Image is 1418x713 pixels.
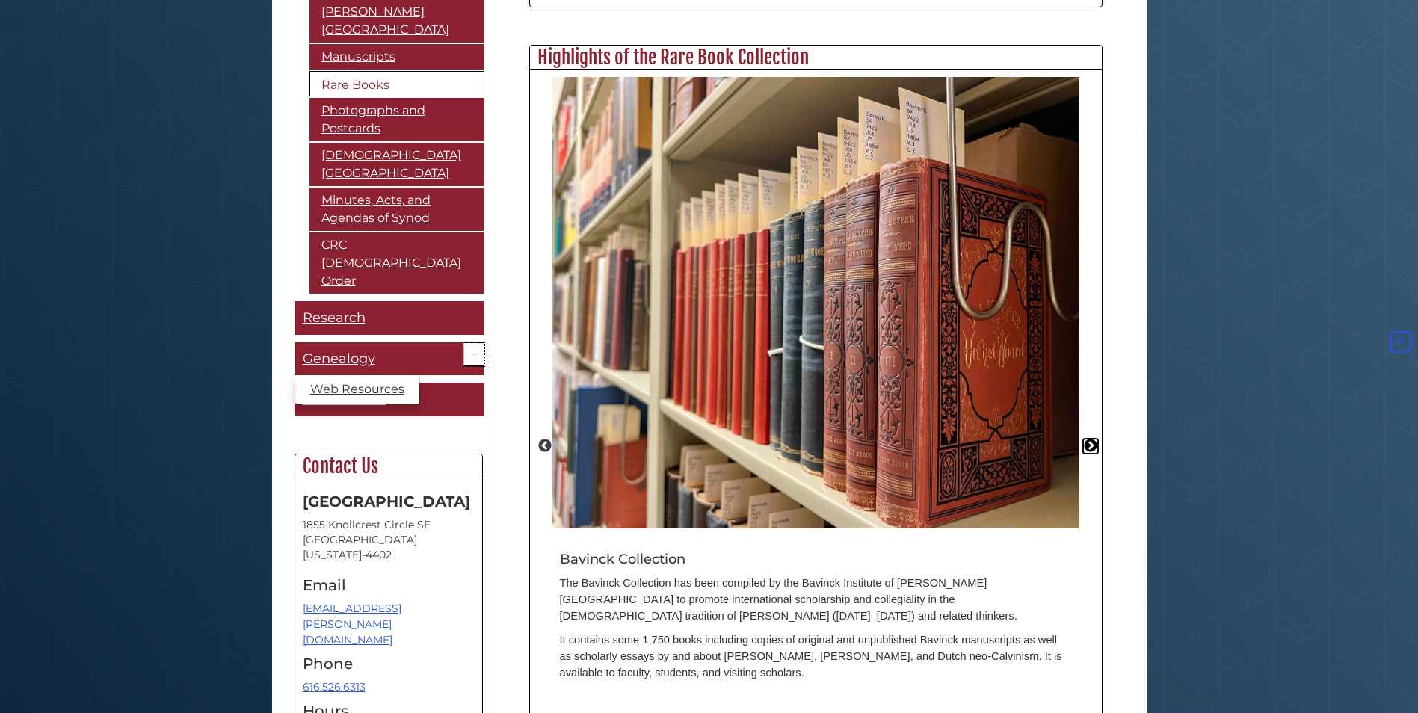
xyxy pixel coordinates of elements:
span: It contains some 1,750 books including copies of original and unpublished Bavinck manuscripts as ... [560,634,1062,679]
a: Manuscripts [309,44,484,70]
a: Research [295,301,484,335]
address: 1855 Knollcrest Circle SE [GEOGRAPHIC_DATA][US_STATE]-4402 [303,517,475,562]
a: 616.526.6313 [303,680,366,694]
h3: Bavinck Collection [560,551,1072,567]
a: Photographs and Postcards [309,98,484,141]
a: CRC [DEMOGRAPHIC_DATA] Order [309,232,484,294]
a: [EMAIL_ADDRESS][PERSON_NAME][DOMAIN_NAME] [303,602,401,646]
a: Genealogy [295,342,484,376]
h4: Email [303,577,475,593]
strong: [GEOGRAPHIC_DATA] [303,493,470,510]
a: Back to Top [1387,335,1414,348]
a: Rare Books [309,71,484,96]
a: Minutes, Acts, and Agendas of Synod [309,188,484,231]
h4: Phone [303,655,475,672]
span: Research [303,309,366,326]
button: Previous [537,439,552,454]
a: [DEMOGRAPHIC_DATA][GEOGRAPHIC_DATA] [309,143,484,186]
h2: Highlights of the Rare Book Collection [530,46,1102,70]
img: Bavinck Collection books [552,77,1079,529]
span: The Bavinck Collection has been compiled by the Bavinck Institute of [PERSON_NAME][GEOGRAPHIC_DAT... [560,577,1017,622]
h2: Contact Us [295,454,482,478]
a: Web Resources [295,379,419,401]
span: Genealogy [303,351,375,367]
button: Next [1083,439,1098,454]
